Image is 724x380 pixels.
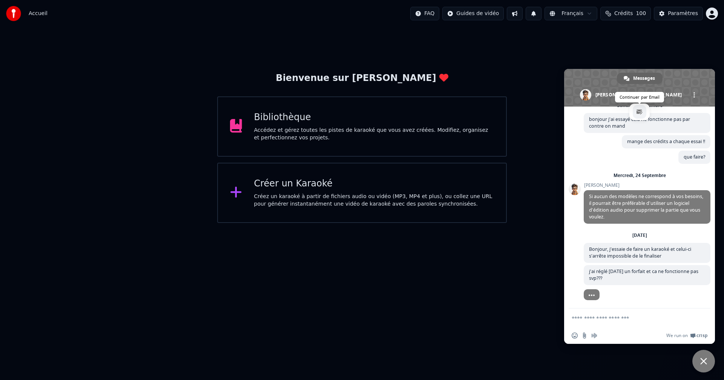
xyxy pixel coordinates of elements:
div: Accédez et gérez toutes les pistes de karaoké que vous avez créées. Modifiez, organisez et perfec... [254,127,494,142]
span: Crédits [614,10,633,17]
div: [DATE] [632,233,647,238]
textarea: Entrez votre message... [572,315,691,322]
span: Si aucun des modèles ne correspond à vos besoins, il pourrait être préférable d’utiliser un logic... [589,193,703,220]
span: We run on [666,333,688,339]
div: Lundi, 22 Septembre [617,103,663,108]
button: Crédits100 [600,7,651,20]
span: mange des crédits a chaque essai !! [627,138,705,145]
span: Crisp [696,333,707,339]
span: Accueil [29,10,48,17]
span: Envoyer un fichier [581,333,587,339]
button: FAQ [410,7,439,20]
div: Créer un Karaoké [254,178,494,190]
span: [PERSON_NAME] [584,183,710,188]
button: Paramètres [654,7,703,20]
img: youka [6,6,21,21]
button: Guides de vidéo [442,7,504,20]
span: que faire? [684,154,705,160]
span: Insérer un emoji [572,333,578,339]
div: Fermer le chat [692,350,715,372]
a: email [633,105,646,119]
span: Bonjour, j'essaie de faire un karaoké et celui-ci s'arrête impossible de le finaliser [589,246,691,259]
div: Mercredi, 24 Septembre [614,173,666,178]
span: bonjour j'ai essayé cela ne fonctionne pas par contre on mand [589,116,690,129]
a: We run onCrisp [666,333,707,339]
div: Paramètres [668,10,698,17]
nav: breadcrumb [29,10,48,17]
div: Créez un karaoké à partir de fichiers audio ou vidéo (MP3, MP4 et plus), ou collez une URL pour g... [254,193,494,208]
div: Messages [617,73,663,84]
span: Message audio [591,333,597,339]
div: Bibliothèque [254,111,494,124]
div: Bienvenue sur [PERSON_NAME] [276,72,448,84]
span: 100 [636,10,646,17]
span: j'ai réglé [DATE] un forfait et ca ne fonctionne pas svp??? [589,268,698,281]
span: Messages [633,73,655,84]
div: Autres canaux [689,90,699,100]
